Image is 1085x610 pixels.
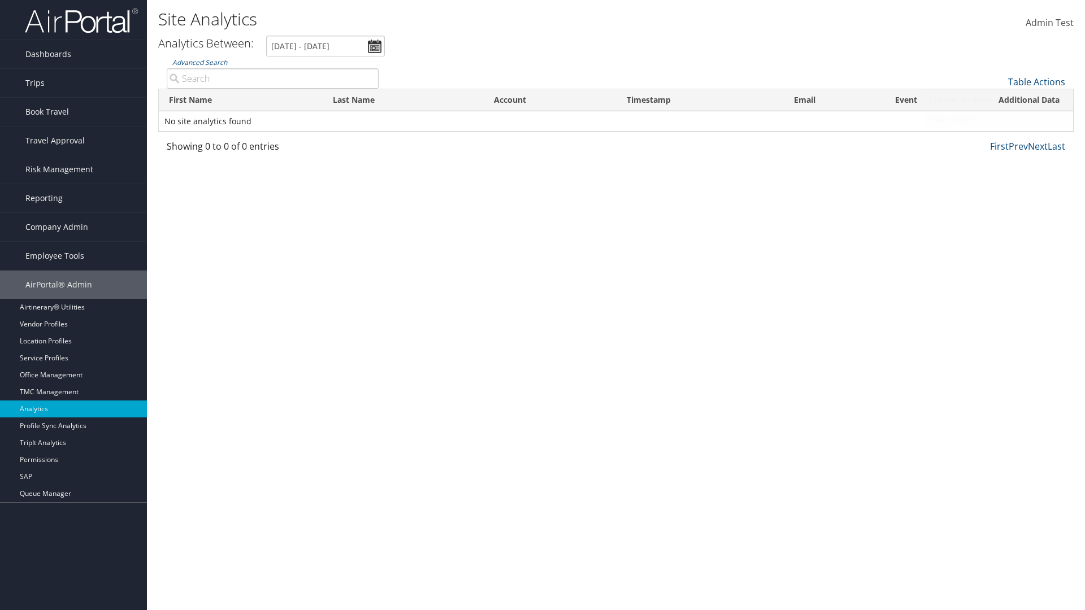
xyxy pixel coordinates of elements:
[25,127,85,155] span: Travel Approval
[25,69,45,97] span: Trips
[25,155,93,184] span: Risk Management
[25,7,138,34] img: airportal-logo.png
[25,184,63,212] span: Reporting
[25,213,88,241] span: Company Admin
[25,98,69,126] span: Book Travel
[25,271,92,299] span: AirPortal® Admin
[925,109,1073,128] a: Page Length
[25,40,71,68] span: Dashboards
[25,242,84,270] span: Employee Tools
[925,90,1073,109] a: Column Visibility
